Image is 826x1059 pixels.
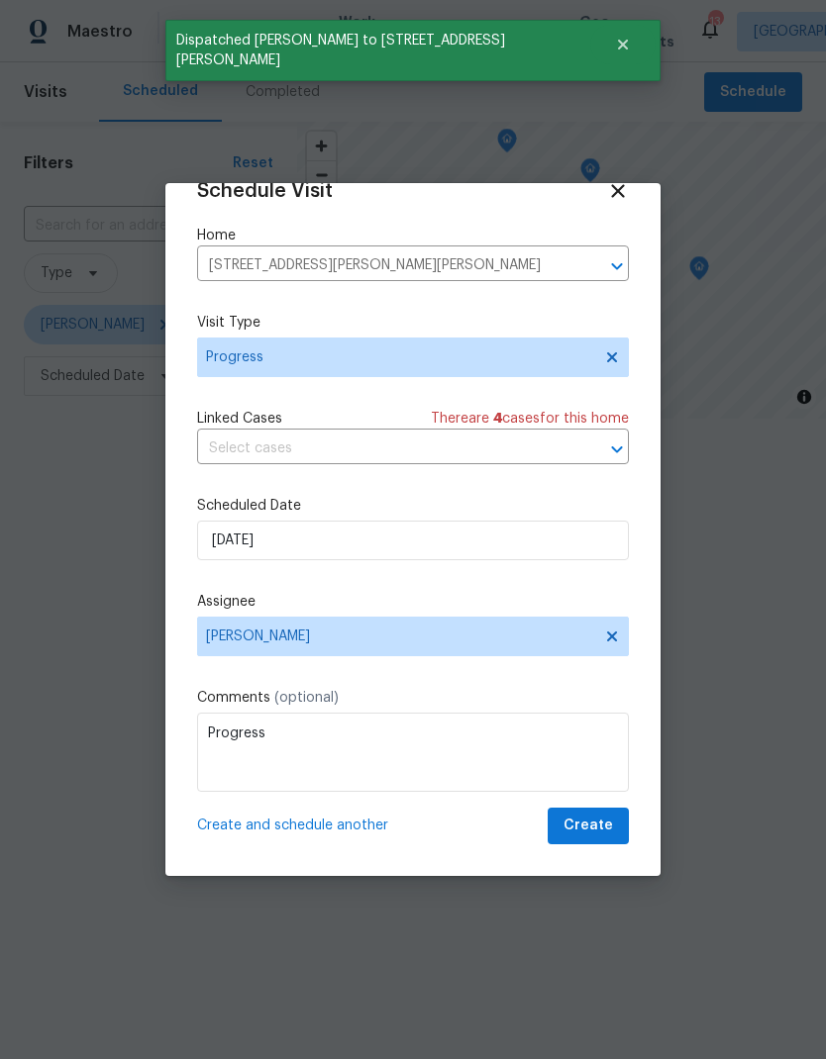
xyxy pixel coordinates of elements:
[197,688,629,708] label: Comments
[197,816,388,835] span: Create and schedule another
[206,347,591,367] span: Progress
[431,409,629,429] span: There are case s for this home
[607,180,629,202] span: Close
[165,20,590,81] span: Dispatched [PERSON_NAME] to [STREET_ADDRESS][PERSON_NAME]
[274,691,339,705] span: (optional)
[197,313,629,333] label: Visit Type
[603,435,631,463] button: Open
[206,628,594,644] span: [PERSON_NAME]
[564,814,613,838] span: Create
[197,181,333,201] span: Schedule Visit
[548,808,629,844] button: Create
[197,409,282,429] span: Linked Cases
[590,25,656,64] button: Close
[493,412,502,426] span: 4
[197,250,573,281] input: Enter in an address
[603,252,631,280] button: Open
[197,592,629,612] label: Assignee
[197,521,629,560] input: M/D/YYYY
[197,496,629,516] label: Scheduled Date
[197,226,629,245] label: Home
[197,713,629,792] textarea: Progress
[197,433,573,464] input: Select cases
